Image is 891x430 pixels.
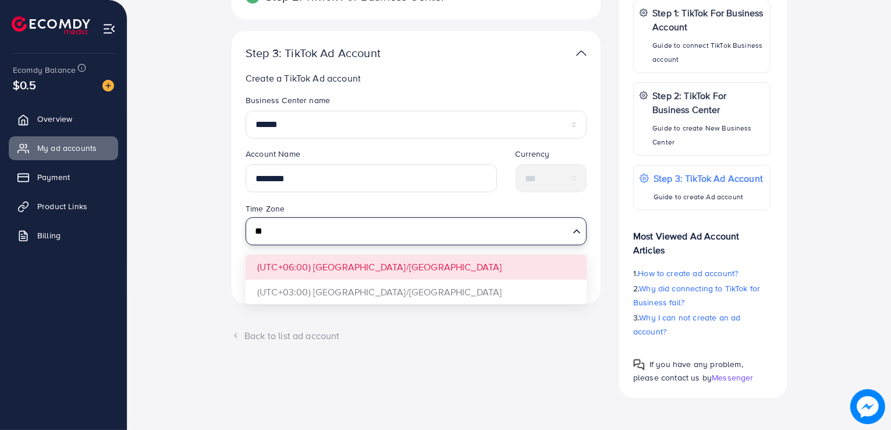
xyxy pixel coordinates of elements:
[251,220,568,242] input: Search for option
[246,71,591,85] p: Create a TikTok Ad account
[246,148,497,164] legend: Account Name
[633,283,760,308] span: Why did connecting to TikTok for Business fail?
[633,220,771,257] p: Most Viewed Ad Account Articles
[9,165,118,189] a: Payment
[576,45,587,62] img: TikTok partner
[232,329,601,343] div: Back to list ad account
[633,281,771,309] p: 2.
[638,267,738,279] span: How to create ad account?
[102,80,114,91] img: image
[633,266,771,280] p: 1.
[246,280,587,305] li: (UTC+03:00) [GEOGRAPHIC_DATA]/[GEOGRAPHIC_DATA]
[246,217,587,245] div: Search for option
[712,372,753,383] span: Messenger
[246,46,467,60] p: Step 3: TikTok Ad Account
[9,107,118,131] a: Overview
[37,230,61,241] span: Billing
[516,148,587,164] legend: Currency
[652,6,764,34] p: Step 1: TikTok For Business Account
[13,76,37,93] span: $0.5
[633,358,743,383] span: If you have any problem, please contact us by
[633,311,771,339] p: 3.
[102,22,116,36] img: menu
[12,16,90,34] img: logo
[9,224,118,247] a: Billing
[246,255,587,280] li: (UTC+06:00) [GEOGRAPHIC_DATA]/[GEOGRAPHIC_DATA]
[633,359,645,371] img: Popup guide
[246,203,285,214] label: Time Zone
[37,171,70,183] span: Payment
[633,312,741,337] span: Why I can not create an ad account?
[9,136,118,160] a: My ad accounts
[37,113,72,125] span: Overview
[850,389,885,424] img: image
[654,190,763,204] p: Guide to create Ad account
[9,195,118,218] a: Product Links
[37,200,87,212] span: Product Links
[246,94,587,111] legend: Business Center name
[652,89,764,117] p: Step 2: TikTok For Business Center
[652,121,764,149] p: Guide to create New Business Center
[652,38,764,66] p: Guide to connect TikTok Business account
[654,171,763,185] p: Step 3: TikTok Ad Account
[37,142,97,154] span: My ad accounts
[13,64,76,76] span: Ecomdy Balance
